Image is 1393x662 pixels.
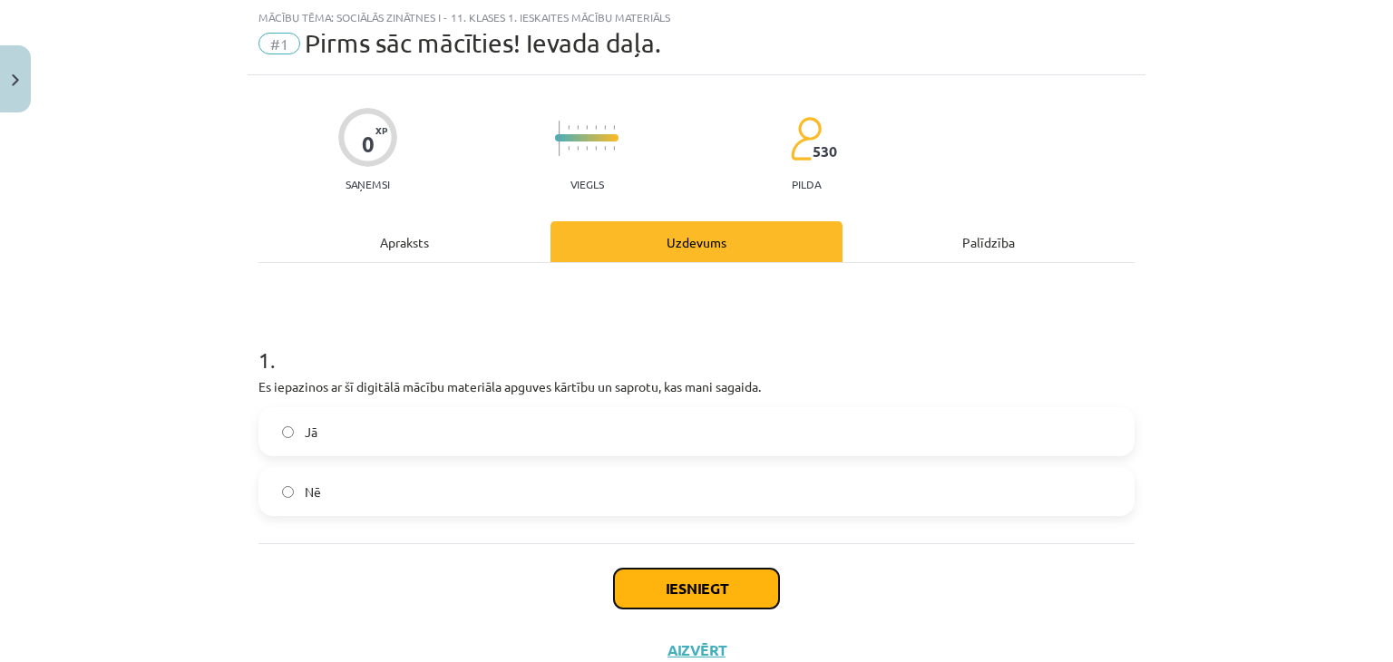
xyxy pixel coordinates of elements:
img: icon-short-line-57e1e144782c952c97e751825c79c345078a6d821885a25fce030b3d8c18986b.svg [568,125,570,130]
button: Aizvērt [662,641,731,659]
img: icon-close-lesson-0947bae3869378f0d4975bcd49f059093ad1ed9edebbc8119c70593378902aed.svg [12,74,19,86]
input: Jā [282,426,294,438]
img: icon-short-line-57e1e144782c952c97e751825c79c345078a6d821885a25fce030b3d8c18986b.svg [613,125,615,130]
img: icon-short-line-57e1e144782c952c97e751825c79c345078a6d821885a25fce030b3d8c18986b.svg [613,146,615,151]
div: Palīdzība [843,221,1135,262]
img: students-c634bb4e5e11cddfef0936a35e636f08e4e9abd3cc4e673bd6f9a4125e45ecb1.svg [790,116,822,161]
p: Viegls [570,178,604,190]
img: icon-short-line-57e1e144782c952c97e751825c79c345078a6d821885a25fce030b3d8c18986b.svg [568,146,570,151]
span: Jā [305,423,317,442]
p: Saņemsi [338,178,397,190]
h1: 1 . [258,316,1135,372]
span: Nē [305,482,321,501]
img: icon-short-line-57e1e144782c952c97e751825c79c345078a6d821885a25fce030b3d8c18986b.svg [604,146,606,151]
p: Es iepazinos ar šī digitālā mācību materiāla apguves kārtību un saprotu, kas mani sagaida. [258,377,1135,396]
img: icon-short-line-57e1e144782c952c97e751825c79c345078a6d821885a25fce030b3d8c18986b.svg [604,125,606,130]
span: Pirms sāc mācīties! Ievada daļa. [305,28,661,58]
img: icon-short-line-57e1e144782c952c97e751825c79c345078a6d821885a25fce030b3d8c18986b.svg [577,146,579,151]
div: 0 [362,131,375,157]
span: #1 [258,33,300,54]
img: icon-short-line-57e1e144782c952c97e751825c79c345078a6d821885a25fce030b3d8c18986b.svg [595,146,597,151]
button: Iesniegt [614,569,779,608]
span: XP [375,125,387,135]
span: 530 [813,143,837,160]
div: Apraksts [258,221,550,262]
img: icon-short-line-57e1e144782c952c97e751825c79c345078a6d821885a25fce030b3d8c18986b.svg [586,125,588,130]
img: icon-short-line-57e1e144782c952c97e751825c79c345078a6d821885a25fce030b3d8c18986b.svg [577,125,579,130]
img: icon-short-line-57e1e144782c952c97e751825c79c345078a6d821885a25fce030b3d8c18986b.svg [595,125,597,130]
div: Mācību tēma: Sociālās zinātnes i - 11. klases 1. ieskaites mācību materiāls [258,11,1135,24]
input: Nē [282,486,294,498]
img: icon-long-line-d9ea69661e0d244f92f715978eff75569469978d946b2353a9bb055b3ed8787d.svg [559,121,560,156]
p: pilda [792,178,821,190]
img: icon-short-line-57e1e144782c952c97e751825c79c345078a6d821885a25fce030b3d8c18986b.svg [586,146,588,151]
div: Uzdevums [550,221,843,262]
